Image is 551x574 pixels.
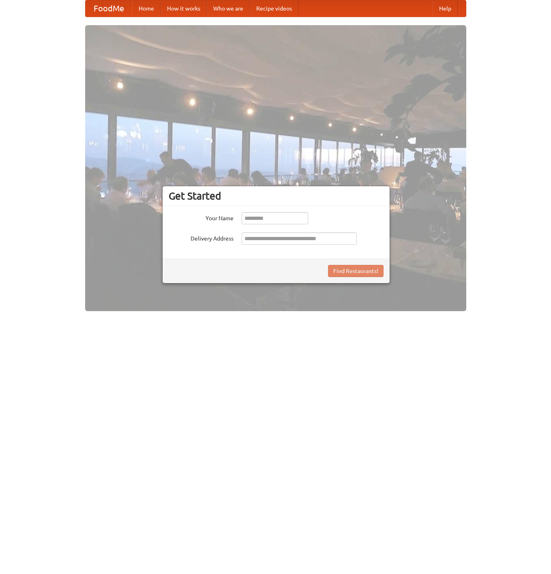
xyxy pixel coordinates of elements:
[169,232,234,243] label: Delivery Address
[433,0,458,17] a: Help
[328,265,384,277] button: Find Restaurants!
[169,190,384,202] h3: Get Started
[207,0,250,17] a: Who we are
[161,0,207,17] a: How it works
[132,0,161,17] a: Home
[86,0,132,17] a: FoodMe
[169,212,234,222] label: Your Name
[250,0,298,17] a: Recipe videos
